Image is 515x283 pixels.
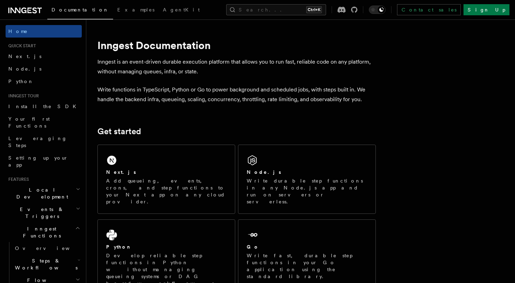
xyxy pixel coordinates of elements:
[247,177,367,205] p: Write durable step functions in any Node.js app and run on servers or serverless.
[306,6,322,13] kbd: Ctrl+K
[106,177,227,205] p: Add queueing, events, crons, and step functions to your Next app on any cloud provider.
[397,4,461,15] a: Contact sales
[6,206,76,220] span: Events & Triggers
[8,116,50,129] span: Your first Functions
[6,63,82,75] a: Node.js
[247,169,281,176] h2: Node.js
[247,252,367,280] p: Write fast, durable step functions in your Go application using the standard library.
[12,254,82,274] button: Steps & Workflows
[163,7,200,13] span: AgentKit
[113,2,159,19] a: Examples
[8,104,80,109] span: Install the SDK
[6,225,75,239] span: Inngest Functions
[97,127,141,136] a: Get started
[8,28,28,35] span: Home
[6,43,36,49] span: Quick start
[12,242,82,254] a: Overview
[106,169,136,176] h2: Next.js
[6,132,82,152] a: Leveraging Steps
[6,113,82,132] a: Your first Functions
[6,203,82,223] button: Events & Triggers
[6,75,82,88] a: Python
[8,66,41,72] span: Node.js
[12,257,78,271] span: Steps & Workflows
[8,136,67,148] span: Leveraging Steps
[6,100,82,113] a: Install the SDK
[6,177,29,182] span: Features
[6,25,82,38] a: Home
[226,4,326,15] button: Search...Ctrl+K
[6,93,39,99] span: Inngest tour
[117,7,154,13] span: Examples
[6,184,82,203] button: Local Development
[6,152,82,171] a: Setting up your app
[51,7,109,13] span: Documentation
[6,50,82,63] a: Next.js
[369,6,386,14] button: Toggle dark mode
[6,223,82,242] button: Inngest Functions
[8,79,34,84] span: Python
[47,2,113,19] a: Documentation
[8,155,68,168] span: Setting up your app
[97,145,235,214] a: Next.jsAdd queueing, events, crons, and step functions to your Next app on any cloud provider.
[8,54,41,59] span: Next.js
[15,245,87,251] span: Overview
[97,39,376,51] h1: Inngest Documentation
[6,186,76,200] span: Local Development
[97,57,376,76] p: Inngest is an event-driven durable execution platform that allows you to run fast, reliable code ...
[463,4,509,15] a: Sign Up
[238,145,376,214] a: Node.jsWrite durable step functions in any Node.js app and run on servers or serverless.
[106,243,132,250] h2: Python
[247,243,259,250] h2: Go
[97,85,376,104] p: Write functions in TypeScript, Python or Go to power background and scheduled jobs, with steps bu...
[159,2,204,19] a: AgentKit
